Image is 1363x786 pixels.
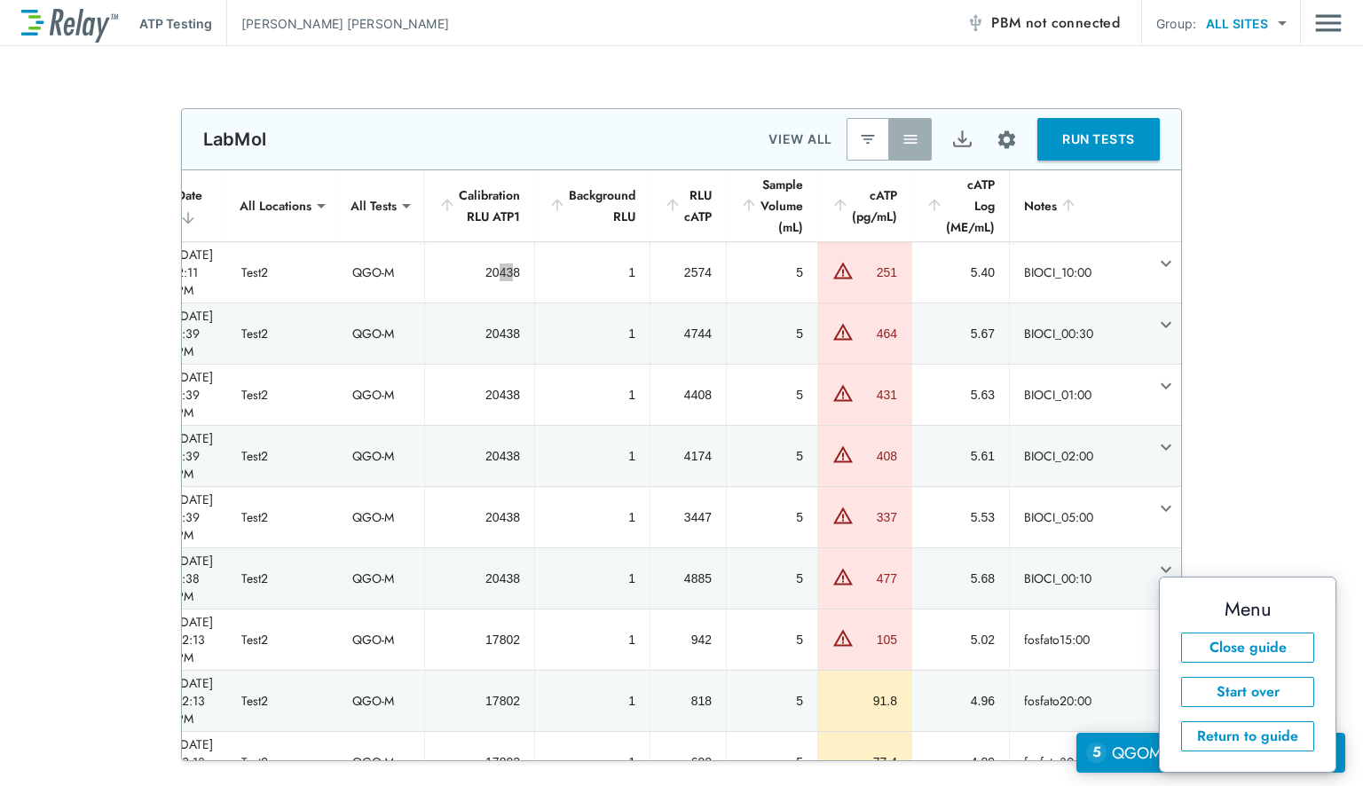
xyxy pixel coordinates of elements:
div: 5 [741,447,803,465]
div: 77.4 [832,753,897,771]
button: expand row [1151,371,1181,401]
div: 5 [741,692,803,710]
img: Warning [832,260,854,281]
div: 5 [741,508,803,526]
div: All Tests [338,188,409,224]
p: Group: [1156,14,1196,33]
div: 5 [741,570,803,587]
button: expand row [1151,493,1181,523]
td: fosfato20:00 [1009,671,1151,731]
div: [DATE] 12:13 PM [177,613,213,666]
div: 337 [858,508,897,526]
td: BIOCI_00:10 [1009,548,1151,609]
button: Main menu [1315,6,1342,40]
div: 4174 [665,447,712,465]
img: Warning [832,321,854,342]
iframe: Resource center [1076,733,1345,773]
td: QGO-M [338,303,424,364]
div: 1 [549,386,635,404]
div: 408 [858,447,897,465]
div: 5.63 [926,386,995,404]
div: 1 [549,631,635,648]
iframe: bubble [1160,578,1335,772]
div: 5.02 [926,631,995,648]
div: 431 [858,386,897,404]
div: [DATE] 2:11 PM [177,246,213,299]
button: expand row [1151,310,1181,340]
div: Calibration RLU ATP1 [438,185,520,227]
img: Offline Icon [966,14,984,32]
img: Warning [832,566,854,587]
div: cATP Log (ME/mL) [926,174,995,238]
img: Settings Icon [996,129,1018,151]
div: [DATE] 1:38 PM [177,552,213,605]
div: 4408 [665,386,712,404]
div: RLU cATP [664,185,712,227]
img: Warning [832,444,854,465]
img: Drawer Icon [1315,6,1342,40]
td: QGO-M [338,365,424,425]
div: 477 [858,570,897,587]
div: 1 [549,447,635,465]
img: Export Icon [951,129,973,151]
div: 4744 [665,325,712,342]
p: ATP Testing [139,14,212,33]
div: Notes [1024,195,1137,216]
td: QGO-M [338,426,424,486]
div: [DATE] 1:39 PM [177,307,213,360]
div: 5 [741,263,803,281]
button: RUN TESTS [1037,118,1160,161]
div: 1 [549,263,635,281]
td: Test2 [227,671,338,731]
div: 20438 [439,263,520,281]
p: VIEW ALL [768,129,832,150]
button: Site setup [983,116,1030,163]
div: 5 [741,753,803,771]
div: All Locations [227,188,324,224]
div: 1 [549,753,635,771]
td: Test2 [227,242,338,303]
div: 20438 [439,325,520,342]
div: 5 [741,325,803,342]
td: QGO-M [338,242,424,303]
img: Warning [832,382,854,404]
p: [PERSON_NAME] [PERSON_NAME] [241,14,449,33]
div: 1 [549,692,635,710]
button: expand row [1151,248,1181,279]
td: QGO-M [338,671,424,731]
div: 17802 [439,631,520,648]
div: 5 [741,386,803,404]
div: 2574 [665,263,712,281]
div: 5.40 [926,263,995,281]
th: Date [162,170,227,242]
div: 464 [858,325,897,342]
div: 17802 [439,753,520,771]
td: Test2 [227,548,338,609]
img: View All [902,130,919,148]
button: expand row [1151,554,1181,585]
div: 1 [549,325,635,342]
div: cATP (pg/mL) [831,185,897,227]
div: 4885 [665,570,712,587]
td: QGO-M [338,548,424,609]
td: BIOCI_05:00 [1009,487,1151,547]
div: 17802 [439,692,520,710]
button: expand row [1151,677,1181,707]
button: expand row [1151,432,1181,462]
div: [DATE] 1:39 PM [177,429,213,483]
td: BIOCI_02:00 [1009,426,1151,486]
div: 5 [741,631,803,648]
td: BIOCI_10:00 [1009,242,1151,303]
div: 5.68 [926,570,995,587]
td: QGO-M [338,609,424,670]
div: 818 [665,692,712,710]
div: 4.96 [926,692,995,710]
div: Sample Volume (mL) [740,174,803,238]
img: Warning [832,505,854,526]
